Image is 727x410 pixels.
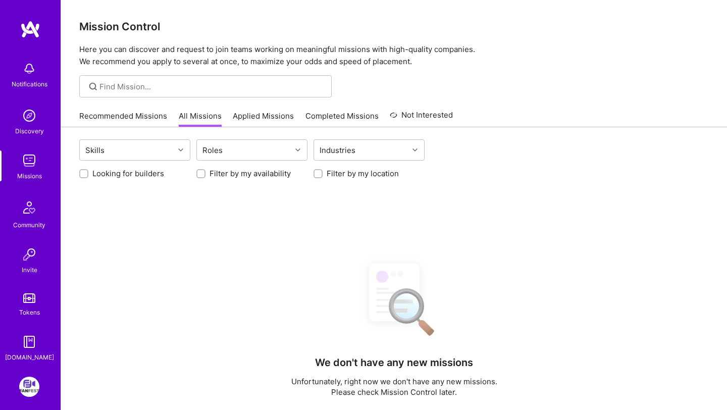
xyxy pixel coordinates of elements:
h4: We don't have any new missions [315,356,473,369]
a: Completed Missions [305,111,379,127]
input: Find Mission... [99,81,324,92]
img: Invite [19,244,39,265]
label: Filter by my location [327,168,399,179]
a: All Missions [179,111,222,127]
p: Here you can discover and request to join teams working on meaningful missions with high-quality ... [79,43,709,68]
i: icon SearchGrey [87,81,99,92]
img: bell [19,59,39,79]
h3: Mission Control [79,20,709,33]
div: [DOMAIN_NAME] [5,352,54,363]
p: Unfortunately, right now we don't have any new missions. [291,376,497,387]
p: Please check Mission Control later. [291,387,497,397]
div: Industries [317,143,358,158]
img: No Results [351,254,437,343]
div: Missions [17,171,42,181]
a: Applied Missions [233,111,294,127]
div: Discovery [15,126,44,136]
img: tokens [23,293,35,303]
img: teamwork [19,150,39,171]
div: Invite [22,265,37,275]
label: Looking for builders [92,168,164,179]
div: Community [13,220,45,230]
div: Tokens [19,307,40,318]
img: discovery [19,106,39,126]
div: Roles [200,143,225,158]
i: icon Chevron [412,147,418,152]
label: Filter by my availability [210,168,291,179]
img: guide book [19,332,39,352]
img: Community [17,195,41,220]
div: Skills [83,143,107,158]
a: FanFest: Media Engagement Platform [17,377,42,397]
i: icon Chevron [295,147,300,152]
div: Notifications [12,79,47,89]
img: FanFest: Media Engagement Platform [19,377,39,397]
a: Recommended Missions [79,111,167,127]
i: icon Chevron [178,147,183,152]
img: logo [20,20,40,38]
a: Not Interested [390,109,453,127]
